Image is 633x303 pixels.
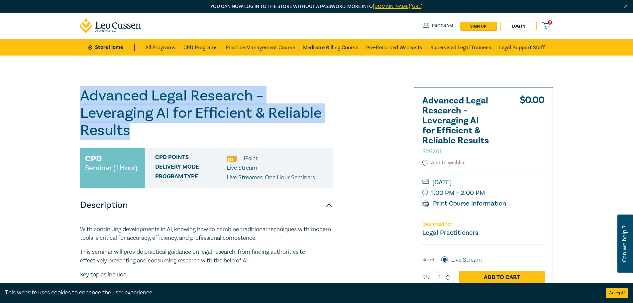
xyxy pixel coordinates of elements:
[422,188,545,198] small: 1:00 PM - 2:00 PM
[80,87,333,139] h1: Advanced Legal Research – Leveraging AI for Efficient & Reliable Results
[430,39,491,56] a: Supervised Legal Trainees
[422,96,495,156] h2: Advanced Legal Research – Leveraging AI for Efficient & Reliable Results
[548,20,552,25] span: 0
[366,39,422,56] a: Pre-Recorded Webcasts
[80,195,333,215] button: Description
[226,39,295,56] a: Practice Management Course
[145,39,175,56] a: All Programs
[422,199,506,208] a: Print Course Information
[422,148,442,155] small: S26201
[227,173,315,182] p: Live Streamed One Hour Seminars
[422,177,545,188] small: [DATE]
[85,153,102,165] h3: CPD
[80,270,333,279] p: Key topics include:
[85,165,137,171] small: Seminar (1 Hour)
[434,271,455,283] input: 1
[88,44,134,51] a: Store Home
[183,39,218,56] a: CPD Programs
[155,164,227,172] span: Delivery Mode
[499,39,545,56] a: Legal Support Staff
[80,3,553,10] p: You can now log in to the store without a password. More info
[422,159,467,167] button: Add to wishlist
[422,273,430,281] label: Qty
[459,271,545,283] a: Add to Cart
[423,22,454,30] a: Program
[520,96,545,159] div: $ 0.00
[243,154,258,163] li: 1 Point
[227,164,257,172] span: Live Stream
[500,22,537,30] a: Log in
[155,154,227,163] span: CPD Points
[460,22,496,30] a: sign up
[422,228,478,237] small: Legal Practitioners
[227,156,237,162] img: Professional Skills
[303,39,358,56] a: Medicare Billing Course
[606,288,628,298] button: Accept cookies
[451,256,482,264] label: Live Stream
[373,3,423,10] a: [DOMAIN_NAME][URL]
[422,221,545,227] p: Designed for
[5,288,596,297] div: This website uses cookies to enhance the user experience.
[80,248,333,265] p: This seminar will provide practical guidance on legal research, from finding authorities to effec...
[80,225,333,242] p: With continuing developments in AI, knowing how to combine traditional techniques with modern too...
[621,219,628,269] span: Can we help ?
[623,4,629,9] img: Close
[155,173,227,182] span: Program type
[422,256,436,263] span: Select:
